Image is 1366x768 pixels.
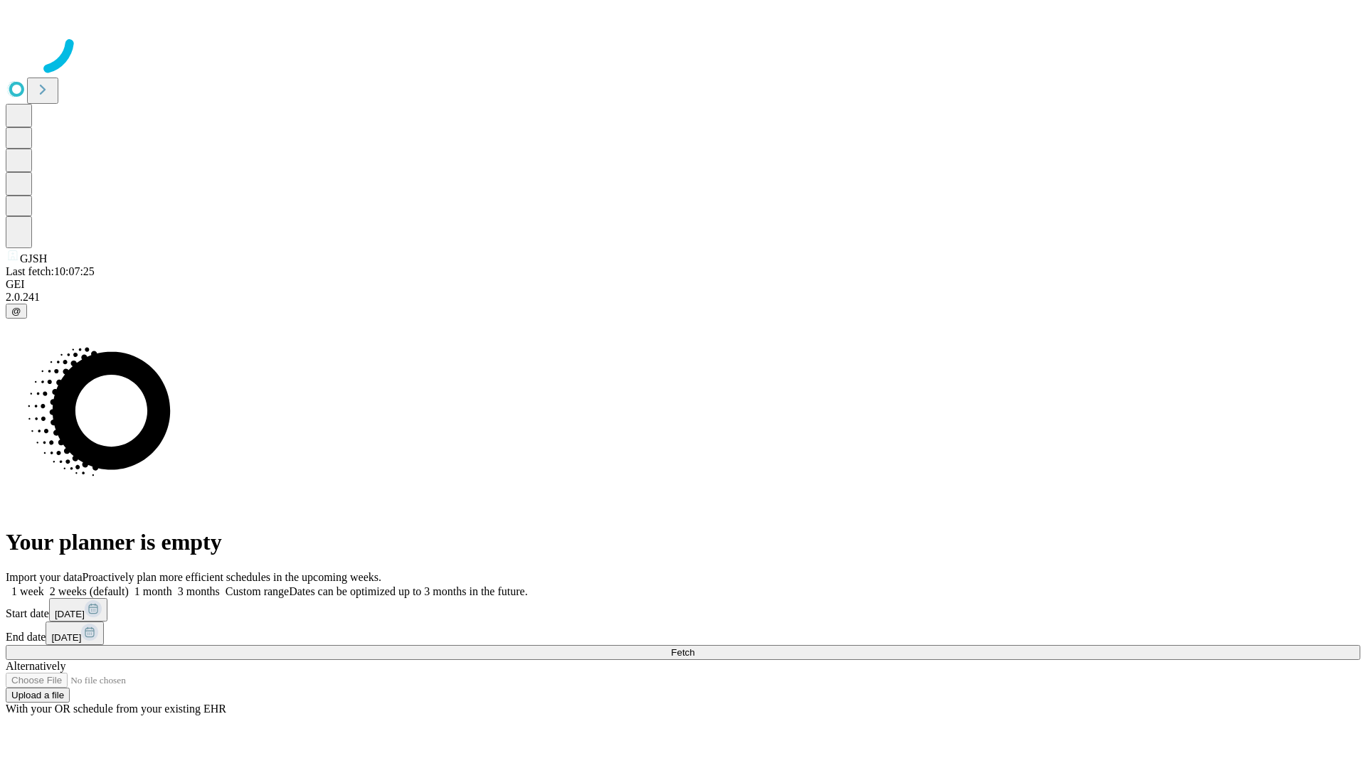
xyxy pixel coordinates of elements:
[50,585,129,597] span: 2 weeks (default)
[11,306,21,316] span: @
[20,252,47,265] span: GJSH
[6,571,83,583] span: Import your data
[11,585,44,597] span: 1 week
[83,571,381,583] span: Proactively plan more efficient schedules in the upcoming weeks.
[226,585,289,597] span: Custom range
[6,291,1360,304] div: 2.0.241
[49,598,107,622] button: [DATE]
[134,585,172,597] span: 1 month
[289,585,527,597] span: Dates can be optimized up to 3 months in the future.
[6,703,226,715] span: With your OR schedule from your existing EHR
[6,304,27,319] button: @
[6,265,95,277] span: Last fetch: 10:07:25
[55,609,85,619] span: [DATE]
[6,660,65,672] span: Alternatively
[6,688,70,703] button: Upload a file
[6,598,1360,622] div: Start date
[671,647,694,658] span: Fetch
[6,622,1360,645] div: End date
[6,529,1360,555] h1: Your planner is empty
[51,632,81,643] span: [DATE]
[178,585,220,597] span: 3 months
[46,622,104,645] button: [DATE]
[6,645,1360,660] button: Fetch
[6,278,1360,291] div: GEI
